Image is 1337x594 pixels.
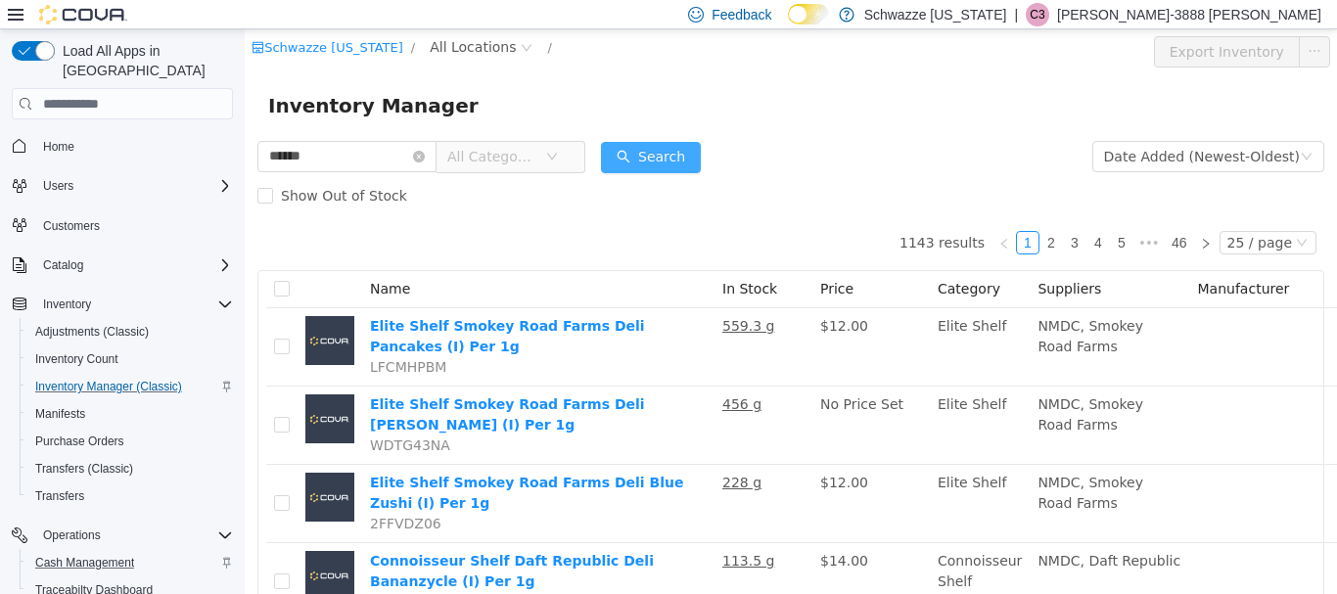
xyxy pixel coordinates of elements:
i: icon: right [955,208,967,220]
a: Elite Shelf Smokey Road Farms Deli Pancakes (I) Per 1g [125,289,400,325]
button: Inventory [35,293,99,316]
span: All Locations [185,7,271,28]
span: Adjustments (Classic) [27,320,233,343]
span: Catalog [43,257,83,273]
button: icon: searchSearch [356,113,456,144]
span: $14.00 [576,524,623,539]
u: 456 g [478,367,517,383]
i: icon: close-circle [168,121,180,133]
button: icon: ellipsis [1054,7,1085,38]
a: Elite Shelf Smokey Road Farms Deli Blue Zushi (I) Per 1g [125,445,438,481]
span: $12.00 [576,289,623,304]
span: Manifests [27,402,233,426]
span: Transfers [27,484,233,508]
a: Manifests [27,402,93,426]
span: In Stock [478,251,532,267]
i: icon: shop [7,12,20,24]
span: LFCMHPBM [125,330,202,345]
span: ••• [889,202,920,225]
a: Inventory Manager (Classic) [27,375,190,398]
a: Adjustments (Classic) [27,320,157,343]
span: / [303,11,307,25]
img: Elite Shelf Smokey Road Farms Deli Dulce De Uva (I) Per 1g placeholder [61,365,110,414]
button: Inventory [4,291,241,318]
span: WDTG43NA [125,408,206,424]
div: 25 / page [983,203,1047,224]
td: Elite Shelf [685,435,785,514]
span: Purchase Orders [35,434,124,449]
button: Catalog [4,251,241,279]
a: Home [35,135,82,159]
button: Home [4,131,241,160]
button: Manifests [20,400,241,428]
button: Operations [4,522,241,549]
a: Customers [35,214,108,238]
span: NMDC, Smokey Road Farms [793,445,899,481]
a: 2 [796,203,817,224]
a: 3 [819,203,841,224]
img: Cova [39,5,127,24]
a: Elite Shelf Smokey Road Farms Deli [PERSON_NAME] (I) Per 1g [125,367,400,403]
span: Inventory Manager [23,61,246,92]
a: Purchase Orders [27,430,132,453]
p: | [1014,3,1018,26]
span: Transfers (Classic) [27,457,233,480]
div: Christopher-3888 Perales [1026,3,1049,26]
button: Export Inventory [909,7,1055,38]
button: Customers [4,211,241,240]
i: icon: down [1056,121,1068,135]
span: No Price Set [576,367,659,383]
span: NMDC, Smokey Road Farms [793,289,899,325]
button: Adjustments (Classic) [20,318,241,345]
li: Next Page [949,202,973,225]
a: Connoisseur Shelf Daft Republic Deli Bananzycle (I) Per 1g [125,524,409,560]
span: Category [693,251,756,267]
i: icon: down [1051,207,1063,221]
span: Feedback [712,5,771,24]
li: Previous Page [748,202,771,225]
li: 46 [920,202,949,225]
span: Manufacturer [953,251,1045,267]
span: Inventory [35,293,233,316]
li: 4 [842,202,865,225]
span: Inventory Manager (Classic) [35,379,182,394]
li: 3 [818,202,842,225]
span: Users [35,174,233,198]
li: 2 [795,202,818,225]
span: $12.00 [576,445,623,461]
button: Inventory Manager (Classic) [20,373,241,400]
span: Customers [35,213,233,238]
td: Elite Shelf [685,357,785,435]
span: Cash Management [35,555,134,571]
span: Transfers [35,488,84,504]
div: Date Added (Newest-Oldest) [859,113,1055,142]
a: Inventory Count [27,347,126,371]
li: 5 [865,202,889,225]
a: Transfers [27,484,92,508]
p: [PERSON_NAME]-3888 [PERSON_NAME] [1057,3,1321,26]
span: NMDC, Smokey Road Farms [793,367,899,403]
span: Transfers (Classic) [35,461,133,477]
p: Schwazze [US_STATE] [864,3,1007,26]
td: Connoisseur Shelf [685,514,785,592]
a: 1 [772,203,794,224]
button: Catalog [35,253,91,277]
input: Dark Mode [788,4,829,24]
td: Elite Shelf [685,279,785,357]
span: Show Out of Stock [28,159,170,174]
a: 5 [866,203,888,224]
u: 559.3 g [478,289,530,304]
i: icon: left [754,208,765,220]
a: icon: shopSchwazze [US_STATE] [7,11,159,25]
span: / [166,11,170,25]
span: Suppliers [793,251,856,267]
a: Transfers (Classic) [27,457,141,480]
button: Users [4,172,241,200]
span: 2FFVDZ06 [125,486,197,502]
button: Users [35,174,81,198]
span: Cash Management [27,551,233,574]
button: Purchase Orders [20,428,241,455]
span: Users [43,178,73,194]
u: 113.5 g [478,524,530,539]
span: Inventory Count [35,351,118,367]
